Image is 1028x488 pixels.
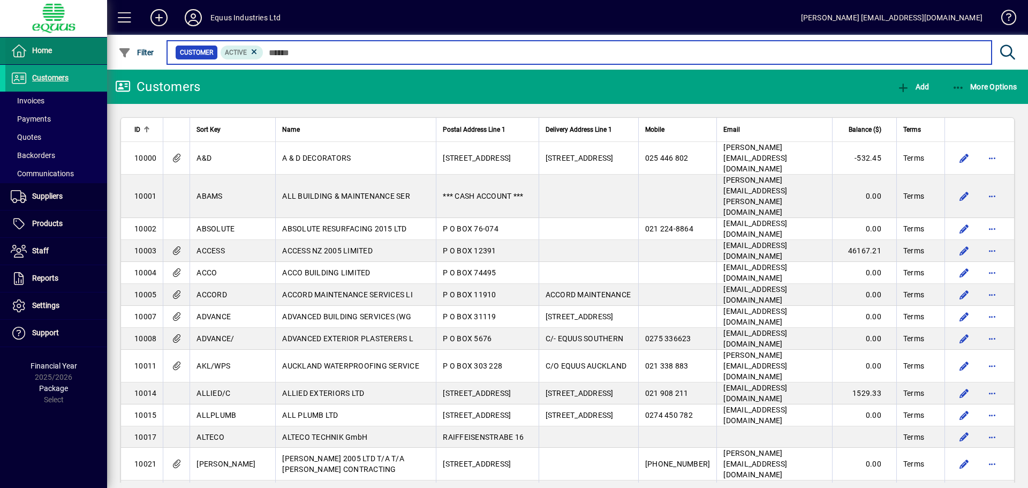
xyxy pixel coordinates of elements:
[839,124,891,136] div: Balance ($)
[5,37,107,64] a: Home
[546,389,614,397] span: [STREET_ADDRESS]
[282,389,364,397] span: ALLIED EXTERIORS LTD
[903,289,924,300] span: Terms
[5,183,107,210] a: Suppliers
[134,124,140,136] span: ID
[984,455,1001,472] button: More options
[723,384,787,403] span: [EMAIL_ADDRESS][DOMAIN_NAME]
[546,411,614,419] span: [STREET_ADDRESS]
[443,268,496,277] span: P O BOX 74495
[134,460,156,468] span: 10021
[546,362,627,370] span: C/O EQUUS AUCKLAND
[645,389,689,397] span: 021 908 211
[5,164,107,183] a: Communications
[196,154,211,162] span: A&D
[31,362,77,370] span: Financial Year
[645,154,689,162] span: 025 446 802
[832,350,896,382] td: 0.00
[723,219,787,238] span: [EMAIL_ADDRESS][DOMAIN_NAME]
[956,357,973,374] button: Edit
[723,449,787,479] span: [PERSON_NAME][EMAIL_ADDRESS][DOMAIN_NAME]
[546,290,631,299] span: ACCORD MAINTENANCE
[723,329,787,348] span: [EMAIL_ADDRESS][DOMAIN_NAME]
[225,49,247,56] span: Active
[801,9,982,26] div: [PERSON_NAME] [EMAIL_ADDRESS][DOMAIN_NAME]
[5,128,107,146] a: Quotes
[5,320,107,347] a: Support
[984,330,1001,347] button: More options
[5,238,107,265] a: Staff
[984,149,1001,167] button: More options
[134,362,156,370] span: 10011
[5,265,107,292] a: Reports
[984,220,1001,237] button: More options
[956,264,973,281] button: Edit
[903,388,924,399] span: Terms
[32,46,52,55] span: Home
[832,218,896,240] td: 0.00
[180,47,213,58] span: Customer
[949,77,1020,96] button: More Options
[903,410,924,421] span: Terms
[903,267,924,278] span: Terms
[196,268,217,277] span: ACCO
[903,459,924,469] span: Terms
[5,211,107,237] a: Products
[196,192,222,200] span: ABAMS
[832,142,896,175] td: -532.45
[984,286,1001,303] button: More options
[196,433,224,441] span: ALTECO
[645,124,710,136] div: Mobile
[134,154,156,162] span: 10000
[282,124,429,136] div: Name
[443,362,502,370] span: P O BOX 303 228
[134,290,156,299] span: 10005
[546,334,624,343] span: C/- EQUUS SOUTHERN
[11,151,55,160] span: Backorders
[645,124,664,136] span: Mobile
[176,8,210,27] button: Profile
[993,2,1015,37] a: Knowledge Base
[443,224,498,233] span: P O BOX 76-074
[118,48,154,57] span: Filter
[723,241,787,260] span: [EMAIL_ADDRESS][DOMAIN_NAME]
[196,362,230,370] span: AKL/WPS
[32,301,59,310] span: Settings
[5,292,107,319] a: Settings
[984,385,1001,402] button: More options
[134,433,156,441] span: 10017
[443,433,524,441] span: RAIFFEISENSTRABE 16
[282,433,367,441] span: ALTECO TECHNIK GmbH
[443,389,511,397] span: [STREET_ADDRESS]
[832,262,896,284] td: 0.00
[956,220,973,237] button: Edit
[723,285,787,304] span: [EMAIL_ADDRESS][DOMAIN_NAME]
[832,328,896,350] td: 0.00
[11,133,41,141] span: Quotes
[984,187,1001,205] button: More options
[956,242,973,259] button: Edit
[282,124,300,136] span: Name
[443,312,496,321] span: P O BOX 31119
[134,334,156,343] span: 10008
[956,149,973,167] button: Edit
[11,96,44,105] span: Invoices
[956,407,973,424] button: Edit
[956,308,973,325] button: Edit
[32,328,59,337] span: Support
[903,311,924,322] span: Terms
[32,274,58,282] span: Reports
[282,312,411,321] span: ADVANCED BUILDING SERVICES (WG
[134,124,156,136] div: ID
[952,82,1017,91] span: More Options
[443,246,496,255] span: P O BOX 12391
[956,455,973,472] button: Edit
[832,382,896,404] td: 1529.33
[116,43,157,62] button: Filter
[645,460,710,468] span: [PHONE_NUMBER]
[5,92,107,110] a: Invoices
[546,154,614,162] span: [STREET_ADDRESS]
[221,46,263,59] mat-chip: Activation Status: Active
[282,192,410,200] span: ALL BUILDING & MAINTENANCE SER
[832,240,896,262] td: 46167.21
